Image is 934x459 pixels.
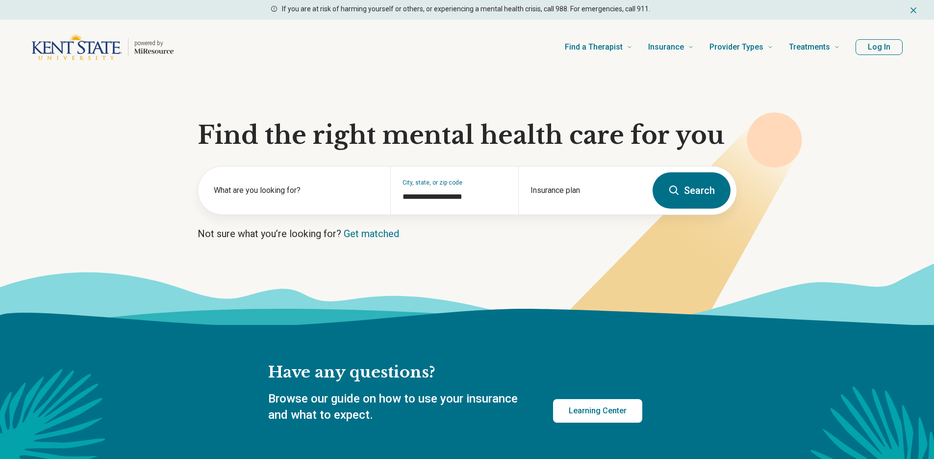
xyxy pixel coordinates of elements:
[856,39,903,55] button: Log In
[565,27,632,67] a: Find a Therapist
[565,40,623,54] span: Find a Therapist
[31,31,174,63] a: Home page
[709,40,763,54] span: Provider Types
[344,228,399,240] a: Get matched
[653,172,731,209] button: Search
[648,40,684,54] span: Insurance
[214,185,379,196] label: What are you looking for?
[648,27,694,67] a: Insurance
[709,27,773,67] a: Provider Types
[553,399,642,423] a: Learning Center
[134,39,174,47] p: powered by
[909,4,918,16] button: Dismiss
[268,391,530,424] p: Browse our guide on how to use your insurance and what to expect.
[268,362,642,383] h2: Have any questions?
[789,40,830,54] span: Treatments
[282,4,650,14] p: If you are at risk of harming yourself or others, or experiencing a mental health crisis, call 98...
[198,227,737,241] p: Not sure what you’re looking for?
[198,121,737,150] h1: Find the right mental health care for you
[789,27,840,67] a: Treatments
